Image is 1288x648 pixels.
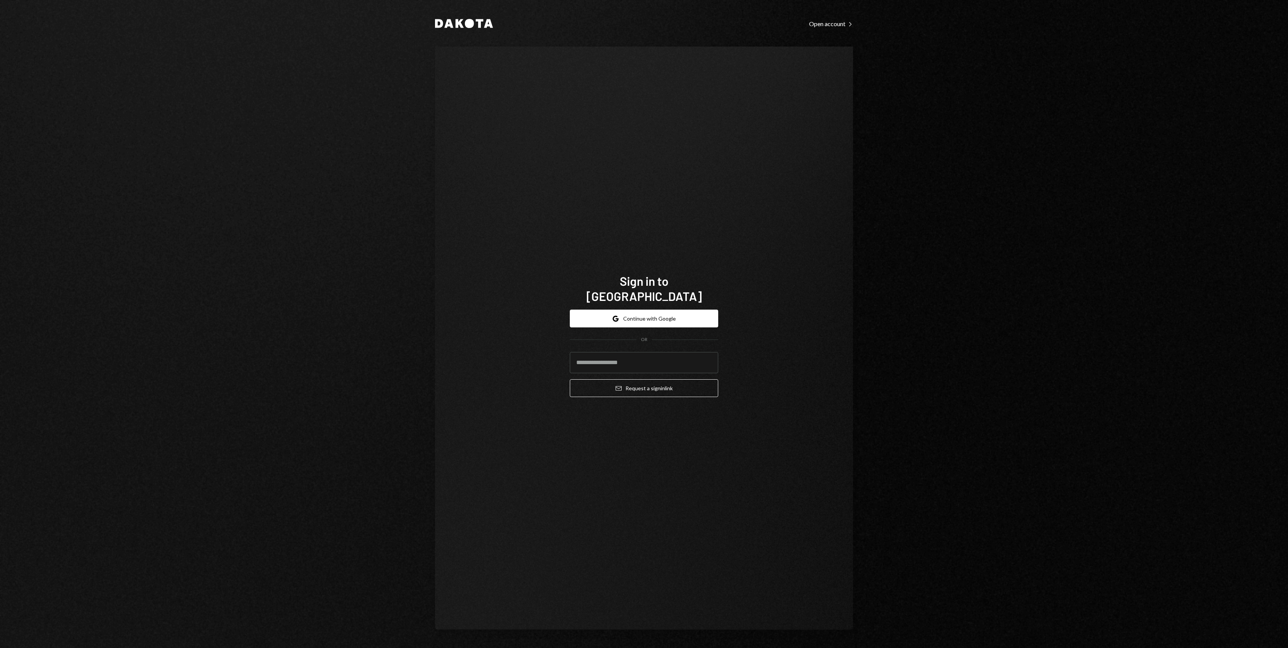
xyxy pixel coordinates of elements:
[570,273,718,304] h1: Sign in to [GEOGRAPHIC_DATA]
[809,19,853,28] a: Open account
[570,379,718,397] button: Request a signinlink
[570,310,718,327] button: Continue with Google
[809,20,853,28] div: Open account
[641,336,647,343] div: OR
